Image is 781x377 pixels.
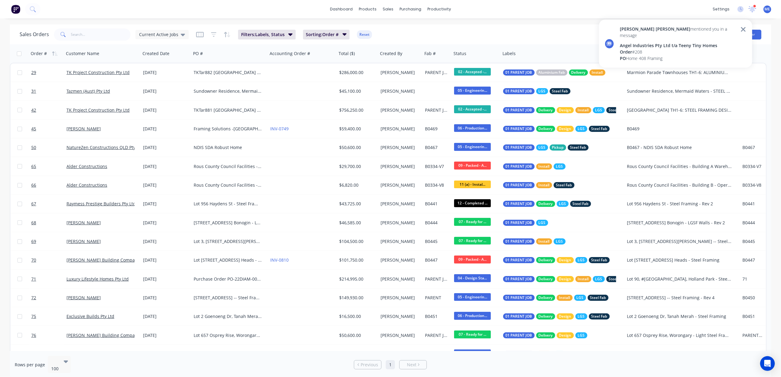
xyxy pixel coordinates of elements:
[31,251,66,269] a: 70
[539,276,553,282] span: Delivery
[454,293,491,301] span: 05 - Engineerin...
[31,295,36,301] span: 72
[339,238,374,244] div: $104,500.00
[31,88,36,94] span: 31
[381,238,418,244] div: [PERSON_NAME]
[506,332,532,338] span: 01 PARENT JOB
[595,107,602,113] span: LGS
[454,237,491,244] span: 07 - Ready for ...
[539,126,553,132] span: Delivery
[357,30,372,39] button: Reset
[327,5,356,14] a: dashboard
[503,220,548,226] button: 01 PARENT JOBLGS
[339,201,374,207] div: $43,725.00
[454,349,491,357] span: 04 - Design Sta...
[66,313,114,319] a: Exclusive Builds Pty Ltd
[270,257,289,263] a: INV-0810
[425,201,448,207] div: B0441
[425,182,448,188] div: B0334-V8
[506,126,532,132] span: 01 PARENT JOB
[503,257,610,263] button: 01 PARENT JOBDeliveryDesignLGSSteel Fab
[143,144,189,151] div: [DATE]
[66,295,101,300] a: [PERSON_NAME]
[453,50,466,57] div: Status
[578,332,585,338] span: LGS
[559,126,571,132] span: Design
[66,276,129,282] a: Luxury Lifestyle Homes Pty Ltd
[425,126,448,132] div: B0469
[627,201,732,207] div: Lot 956 Haydens St - Steel Framing - Rev 2
[503,144,589,151] button: 01 PARENT JOBLGSPickupSteel Fab
[66,201,136,207] a: Raymess Prestige Builders Pty Ltd
[31,345,66,363] a: 77
[627,238,732,244] div: Lot 3, [STREET_ADDRESS][PERSON_NAME] -- Steel Framing Solutions - Rev 4
[591,257,607,263] span: Steel Fab
[194,238,262,244] div: Lot 3, [STREET_ADDRESS][PERSON_NAME] -- Steel Framing Solutions - Rev 4
[31,82,66,100] a: 31
[503,313,610,319] button: 01 PARENT JOBDeliveryDesignLGSSteel Fab
[595,276,602,282] span: LGS
[339,126,374,132] div: $59,400.00
[539,332,553,338] span: Delivery
[559,313,571,319] span: Design
[742,276,763,282] div: 71
[143,313,189,319] div: [DATE]
[425,163,448,170] div: B0334-V7
[503,332,587,338] button: 01 PARENT JOBDeliveryDesignLGS
[506,182,532,188] span: 01 PARENT JOB
[339,220,374,226] div: $46,585.00
[503,88,571,94] button: 01 PARENT JOBLGSSteel Fab
[31,276,36,282] span: 71
[506,276,532,282] span: 01 PARENT JOB
[194,276,262,282] div: Purchase Order PO-22DIAM-0005 #[GEOGRAPHIC_DATA] - Steel Framing
[506,163,532,170] span: 01 PARENT JOB
[143,220,189,226] div: [DATE]
[506,69,532,76] span: 01 PARENT JOB
[31,307,66,326] a: 75
[142,50,169,57] div: Created Date
[66,107,130,113] a: TK Project Construction Pty Ltd
[425,220,448,226] div: B0444
[339,295,374,301] div: $149,930.00
[31,313,36,319] span: 75
[194,69,262,76] div: TKTar882 [GEOGRAPHIC_DATA] TH1-6: ALUMINIUM SCREENS, SUPPLY & INSTALL
[194,257,262,263] div: Lot [STREET_ADDRESS] Heads - Steel Framing
[539,238,550,244] span: Install
[66,332,155,338] a: [PERSON_NAME] Building Company Pty Ltd
[559,276,571,282] span: Design
[194,144,262,151] div: NDIS SDA Robust Home
[143,163,189,170] div: [DATE]
[742,144,763,151] div: B0467
[742,163,763,170] div: B0334-V7
[194,295,262,301] div: [STREET_ADDRESS] -- Steel Framing - Rev 4
[66,50,99,57] div: Customer Name
[31,163,36,170] span: 65
[454,274,491,282] span: 04 - Design Sta...
[573,201,589,207] span: Steel Fab
[31,176,66,194] a: 66
[742,182,763,188] div: B0334-V8
[339,144,374,151] div: $50,600.00
[270,126,289,132] a: INV-0749
[381,126,418,132] div: [PERSON_NAME]
[194,107,262,113] div: TKTar881 [GEOGRAPHIC_DATA] TH1-6: STEEL FRAMING DESIGN, SUPPLY & INSTALL - Rev 4
[454,256,491,263] span: 09 - Packed - A...
[559,332,571,338] span: Design
[194,126,262,132] div: Framing Solutions -[GEOGRAPHIC_DATA]
[539,295,553,301] span: Delivery
[15,362,45,368] span: Rows per page
[31,214,66,232] a: 68
[11,5,20,14] img: Factory
[380,5,396,14] div: sales
[425,276,448,282] div: PARENT JOB CARD
[742,220,763,226] div: B0444
[539,313,553,319] span: Delivery
[503,126,610,132] button: 01 PARENT JOBDeliveryDesignLGSSteel Fab
[66,163,107,169] a: Alder Constructions
[506,220,532,226] span: 01 PARENT JOB
[503,238,566,244] button: 01 PARENT JOBInstallLGS
[578,126,585,132] span: LGS
[270,50,310,57] div: Accounting Order #
[454,199,491,207] span: 12 - Completed ...
[559,201,566,207] span: LGS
